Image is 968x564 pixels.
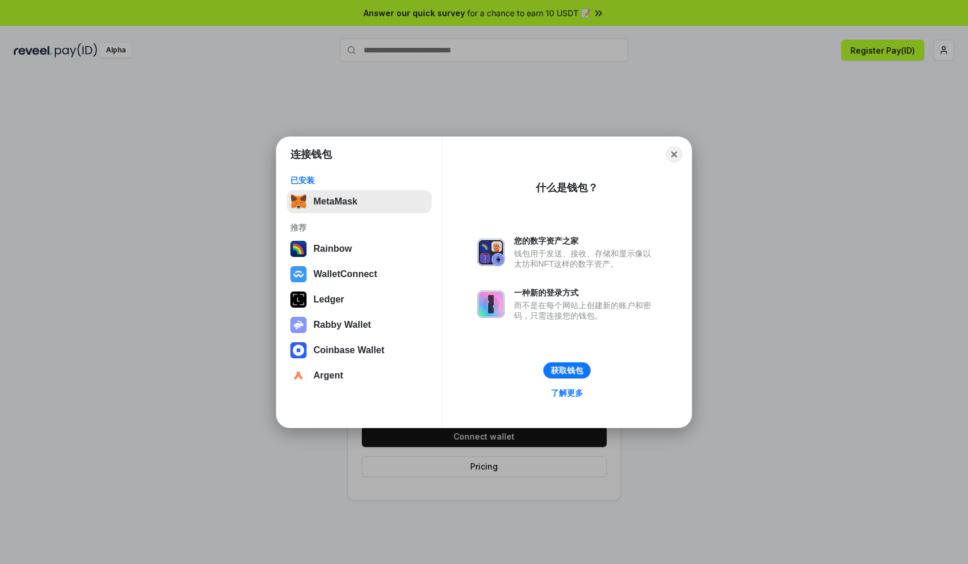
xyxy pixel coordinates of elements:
[313,269,377,279] div: WalletConnect
[287,364,432,387] button: Argent
[313,244,352,254] div: Rainbow
[514,300,657,321] div: 而不是在每个网站上创建新的账户和密码，只需连接您的钱包。
[290,266,307,282] img: svg+xml,%3Csvg%20width%3D%2228%22%20height%3D%2228%22%20viewBox%3D%220%200%2028%2028%22%20fill%3D...
[666,146,682,162] button: Close
[477,239,505,266] img: svg+xml,%3Csvg%20xmlns%3D%22http%3A%2F%2Fwww.w3.org%2F2000%2Fsvg%22%20fill%3D%22none%22%20viewBox...
[290,368,307,384] img: svg+xml,%3Csvg%20width%3D%2228%22%20height%3D%2228%22%20viewBox%3D%220%200%2028%2028%22%20fill%3D...
[290,194,307,210] img: svg+xml,%3Csvg%20fill%3D%22none%22%20height%3D%2233%22%20viewBox%3D%220%200%2035%2033%22%20width%...
[287,313,432,336] button: Rabby Wallet
[290,222,428,233] div: 推荐
[290,241,307,257] img: svg+xml,%3Csvg%20width%3D%22120%22%20height%3D%22120%22%20viewBox%3D%220%200%20120%20120%22%20fil...
[551,388,583,398] div: 了解更多
[313,370,343,381] div: Argent
[544,385,590,400] a: 了解更多
[290,292,307,308] img: svg+xml,%3Csvg%20xmlns%3D%22http%3A%2F%2Fwww.w3.org%2F2000%2Fsvg%22%20width%3D%2228%22%20height%3...
[290,317,307,333] img: svg+xml,%3Csvg%20xmlns%3D%22http%3A%2F%2Fwww.w3.org%2F2000%2Fsvg%22%20fill%3D%22none%22%20viewBox...
[290,147,332,161] h1: 连接钱包
[287,263,432,286] button: WalletConnect
[313,294,344,305] div: Ledger
[477,290,505,318] img: svg+xml,%3Csvg%20xmlns%3D%22http%3A%2F%2Fwww.w3.org%2F2000%2Fsvg%22%20fill%3D%22none%22%20viewBox...
[287,339,432,362] button: Coinbase Wallet
[536,181,598,195] div: 什么是钱包？
[287,288,432,311] button: Ledger
[551,365,583,376] div: 获取钱包
[290,342,307,358] img: svg+xml,%3Csvg%20width%3D%2228%22%20height%3D%2228%22%20viewBox%3D%220%200%2028%2028%22%20fill%3D...
[313,345,384,355] div: Coinbase Wallet
[514,236,657,246] div: 您的数字资产之家
[313,196,357,207] div: MetaMask
[290,175,428,186] div: 已安装
[313,320,371,330] div: Rabby Wallet
[287,237,432,260] button: Rainbow
[543,362,591,378] button: 获取钱包
[514,248,657,269] div: 钱包用于发送、接收、存储和显示像以太坊和NFT这样的数字资产。
[514,287,657,298] div: 一种新的登录方式
[287,190,432,213] button: MetaMask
